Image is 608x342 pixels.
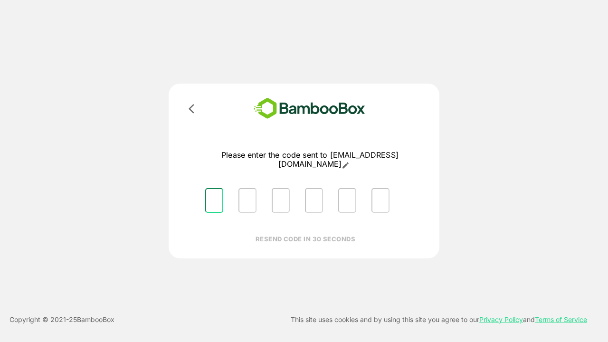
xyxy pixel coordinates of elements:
input: Please enter OTP character 5 [338,188,356,213]
a: Terms of Service [535,315,587,323]
input: Please enter OTP character 6 [371,188,389,213]
p: Please enter the code sent to [EMAIL_ADDRESS][DOMAIN_NAME] [198,151,422,169]
input: Please enter OTP character 2 [238,188,256,213]
input: Please enter OTP character 3 [272,188,290,213]
p: This site uses cookies and by using this site you agree to our and [291,314,587,325]
p: Copyright © 2021- 25 BambooBox [9,314,114,325]
input: Please enter OTP character 1 [205,188,223,213]
input: Please enter OTP character 4 [305,188,323,213]
a: Privacy Policy [479,315,523,323]
img: bamboobox [240,95,379,122]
